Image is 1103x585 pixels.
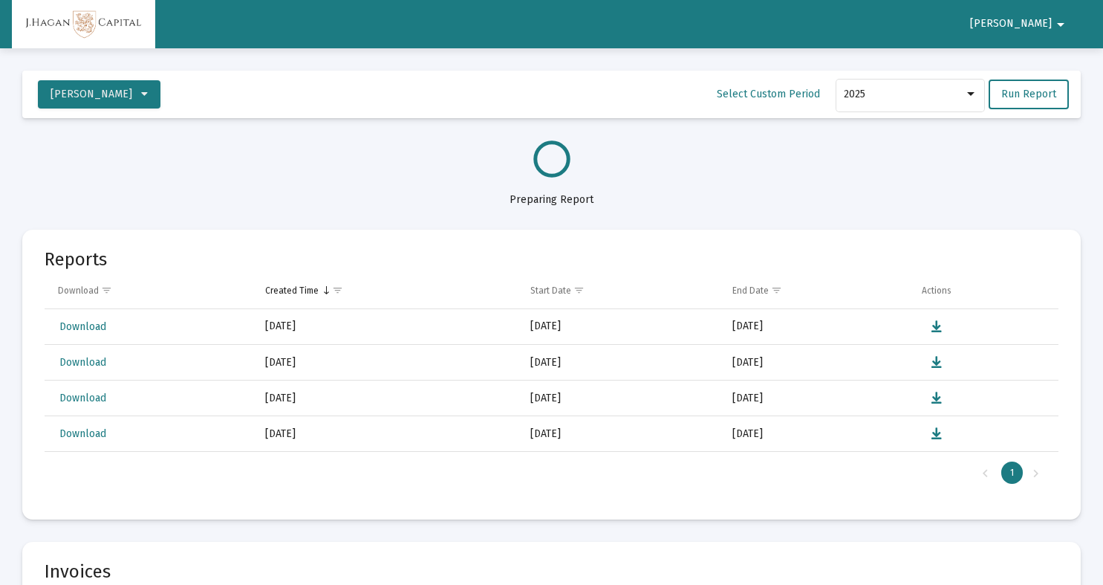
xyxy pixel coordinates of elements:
[45,564,111,579] mat-card-title: Invoices
[51,88,132,100] span: [PERSON_NAME]
[771,285,782,296] span: Show filter options for column 'End Date'
[520,273,722,308] td: Column Start Date
[59,427,106,440] span: Download
[952,9,1087,39] button: [PERSON_NAME]
[520,345,722,381] td: [DATE]
[1052,10,1070,39] mat-icon: arrow_drop_down
[255,273,520,308] td: Column Created Time
[722,381,911,416] td: [DATE]
[530,285,571,297] div: Start Date
[38,80,160,109] button: [PERSON_NAME]
[844,88,865,100] span: 2025
[1024,462,1048,484] div: Next Page
[520,416,722,452] td: [DATE]
[332,285,343,296] span: Show filter options for column 'Created Time'
[59,320,106,333] span: Download
[45,252,107,267] mat-card-title: Reports
[265,285,319,297] div: Created Time
[717,88,820,100] span: Select Custom Period
[722,273,911,308] td: Column End Date
[989,80,1069,109] button: Run Report
[265,391,510,406] div: [DATE]
[22,178,1081,207] div: Preparing Report
[23,10,144,39] img: Dashboard
[922,285,951,297] div: Actions
[265,427,510,442] div: [DATE]
[722,309,911,345] td: [DATE]
[45,273,1058,494] div: Data grid
[573,285,585,296] span: Show filter options for column 'Start Date'
[732,285,769,297] div: End Date
[59,392,106,404] span: Download
[1001,462,1023,484] div: Page 1
[45,273,255,308] td: Column Download
[722,416,911,452] td: [DATE]
[59,356,106,369] span: Download
[58,285,99,297] div: Download
[265,355,510,370] div: [DATE]
[973,462,998,484] div: Previous Page
[45,452,1058,494] div: Page Navigation
[520,309,722,345] td: [DATE]
[722,345,911,381] td: [DATE]
[520,381,722,416] td: [DATE]
[265,319,510,334] div: [DATE]
[1001,88,1056,100] span: Run Report
[911,273,1058,308] td: Column Actions
[101,285,112,296] span: Show filter options for column 'Download'
[970,18,1052,30] span: [PERSON_NAME]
